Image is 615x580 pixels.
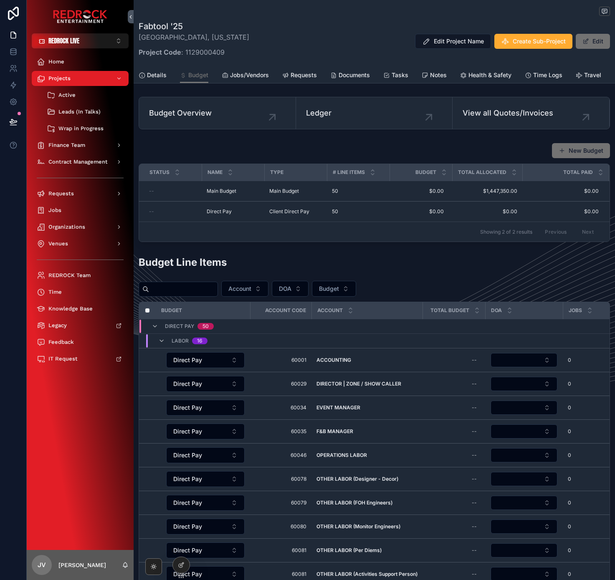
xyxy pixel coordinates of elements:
span: 60080 [255,523,306,530]
a: EVENT MANAGER [316,404,418,411]
button: Select Button [32,33,129,48]
a: Select Button [490,472,558,487]
button: Select Button [491,543,557,557]
span: Direct Pay [173,546,202,555]
button: Create Sub-Project [494,34,572,49]
div: -- [472,499,477,506]
a: 60081 [255,571,306,577]
span: 50 [332,188,338,194]
span: $0.00 [523,208,599,215]
a: Select Button [490,376,558,391]
a: Jobs/Vendors [222,68,269,84]
span: 0 [568,404,571,411]
a: 60035 [255,428,306,435]
div: 50 [202,323,209,330]
span: Documents [339,71,370,79]
strong: OTHER LABOR (Per Diems) [316,547,382,553]
a: Select Button [490,400,558,415]
a: 60079 [255,499,306,506]
a: 60001 [255,357,306,363]
strong: OTHER LABOR (Activities Support Person) [316,571,418,577]
a: OTHER LABOR (Per Diems) [316,547,418,554]
a: Time [32,285,129,300]
a: Client Direct Pay [269,208,322,215]
span: Venues [48,240,68,247]
div: -- [472,381,477,387]
span: Main Budget [207,188,236,194]
p: [GEOGRAPHIC_DATA], [US_STATE] [139,32,249,42]
span: 0 [568,428,571,435]
span: Home [48,58,64,65]
span: JV [38,560,46,570]
span: Direct Pay [173,427,202,436]
a: Travel [576,68,601,84]
button: Select Button [491,496,557,510]
span: Feedback [48,339,74,345]
span: Budget [188,71,208,79]
a: -- [149,188,197,194]
a: -- [428,353,480,367]
span: Legacy [48,322,67,329]
span: Projects [48,75,71,82]
span: View all Quotes/Invoices [463,107,599,119]
a: -- [428,496,480,509]
span: Jobs [48,207,61,214]
button: Select Button [491,424,557,439]
span: $1,447,350.00 [457,188,517,194]
a: Select Button [166,542,245,559]
span: 0 [568,452,571,459]
a: Requests [32,186,129,201]
span: 0 [568,571,571,577]
span: $0.00 [398,208,444,215]
span: 60029 [255,381,306,387]
a: 60078 [255,476,306,482]
span: Jobs/Vendors [230,71,269,79]
button: Select Button [491,448,557,462]
strong: F&B MANAGER [316,428,353,434]
a: OTHER LABOR (Activities Support Person) [316,571,418,577]
span: Travel [584,71,601,79]
a: -- [428,449,480,462]
a: Requests [282,68,317,84]
a: $0.00 [395,205,447,218]
button: Select Button [491,472,557,486]
a: New Budget [552,143,610,158]
span: Status [149,169,170,176]
strong: Project Code [139,48,181,56]
a: Time Logs [525,68,562,84]
a: OTHER LABOR (FOH Engineers) [316,499,418,506]
a: 50 [332,188,385,194]
button: Select Button [272,281,309,297]
a: ACCOUNTING [316,357,418,363]
div: -- [472,428,477,435]
div: scrollable content [27,48,134,377]
span: Ledger [306,107,443,119]
button: Select Button [491,377,557,391]
button: Select Button [166,542,245,558]
a: -- [428,544,480,557]
a: Main Budget [207,188,259,194]
span: 50 [332,208,338,215]
span: Direct Pay [173,380,202,388]
a: Projects [32,71,129,86]
a: 60081 [255,547,306,554]
span: -- [149,208,154,215]
button: Select Button [221,281,268,297]
span: Client Direct Pay [269,208,309,215]
span: Direct Pay [173,475,202,483]
a: Finance Team [32,138,129,153]
a: 50 [332,208,385,215]
span: Name [208,169,223,176]
span: Time [48,289,62,295]
span: Organizations [48,224,85,230]
a: -- [149,208,197,215]
div: -- [472,547,477,554]
a: F&B MANAGER [316,428,418,435]
a: Knowledge Base [32,301,129,316]
a: Contract Management [32,154,129,169]
button: Select Button [491,353,557,367]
